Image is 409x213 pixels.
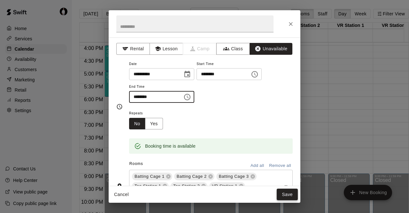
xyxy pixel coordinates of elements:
span: Camps can only be created in the Services page [183,43,217,55]
div: Booking time is available [145,140,196,152]
button: Save [277,189,298,201]
span: Rooms [129,161,143,166]
button: Remove all [267,161,293,171]
div: Tee Station 1 [132,182,169,190]
div: Tee Station 2 [171,182,207,190]
span: Tee Station 1 [132,183,164,189]
button: Yes [145,118,163,130]
div: outlined button group [129,118,163,130]
span: Repeats [129,109,168,118]
span: Batting Cage 2 [174,173,209,180]
span: Batting Cage 1 [132,173,167,180]
span: Start Time [197,60,262,69]
button: Choose time, selected time is 6:00 PM [248,68,261,81]
span: Batting Cage 3 [216,173,251,180]
button: Class [216,43,250,55]
button: Rental [116,43,150,55]
button: Unavailable [250,43,292,55]
div: Batting Cage 3 [216,173,257,180]
svg: Timing [116,103,123,110]
div: Batting Cage 2 [174,173,214,180]
button: Open [282,182,290,191]
button: Choose time, selected time is 9:30 PM [181,91,194,103]
button: No [129,118,145,130]
button: Cancel [111,189,132,201]
button: Choose date, selected date is Oct 31, 2025 [181,68,194,81]
span: VR Station 1 [209,183,240,189]
span: End Time [129,83,194,91]
span: Date [129,60,194,69]
svg: Rooms [116,183,123,189]
button: Add all [247,161,267,171]
div: Batting Cage 1 [132,173,172,180]
span: Tee Station 2 [171,183,202,189]
button: Lesson [150,43,183,55]
div: VR Station 1 [209,182,245,190]
button: Close [285,18,297,30]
